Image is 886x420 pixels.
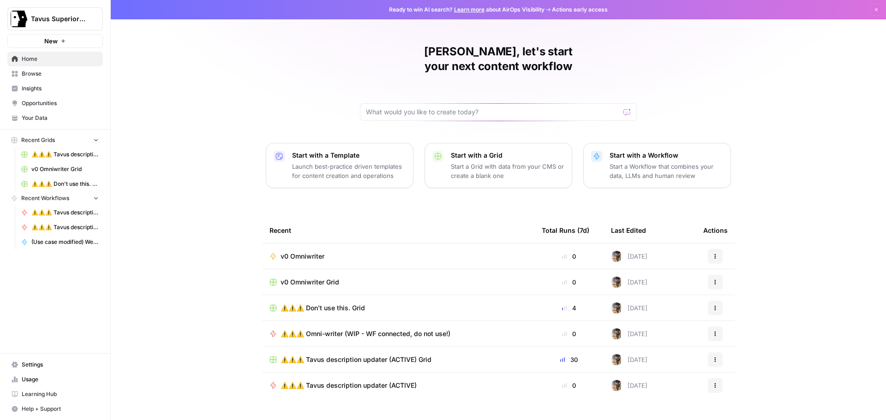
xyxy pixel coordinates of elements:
p: Launch best-practice driven templates for content creation and operations [292,162,406,180]
img: 75men5xajoha24slrmvs4mz46cue [611,354,622,365]
span: (Use case modified) Webflow Mini blog writer v4 (1.2k-2k words) [31,238,99,246]
div: Last Edited [611,218,646,243]
span: v0 Omniwriter Grid [281,278,339,287]
a: ⚠️⚠️⚠️ Omni-writer (WIP - WF connected, do not use!) [269,329,527,338]
span: Usage [22,375,99,384]
span: New [44,36,58,46]
img: 75men5xajoha24slrmvs4mz46cue [611,277,622,288]
div: 0 [542,252,596,261]
p: Start with a Workflow [610,151,723,160]
div: Actions [703,218,728,243]
div: Recent [269,218,527,243]
button: Start with a TemplateLaunch best-practice driven templates for content creation and operations [266,143,413,188]
div: [DATE] [611,380,647,391]
a: Learn more [454,6,485,13]
div: [DATE] [611,328,647,339]
a: v0 Omniwriter Grid [17,162,103,177]
button: Start with a WorkflowStart a Workflow that combines your data, LLMs and human review [583,143,731,188]
p: Start with a Template [292,151,406,160]
div: Total Runs (7d) [542,218,589,243]
a: ⚠️⚠️⚠️ Tavus description updater (ACTIVE) [17,220,103,235]
a: Opportunities [7,96,103,111]
button: Help + Support [7,402,103,416]
a: ⚠️⚠️⚠️ Don't use this. Grid [17,177,103,191]
span: ⚠️⚠️⚠️ Don't use this. Grid [281,303,365,313]
button: Start with a GridStart a Grid with data from your CMS or create a blank one [425,143,572,188]
h1: [PERSON_NAME], let's start your next content workflow [360,44,637,74]
div: [DATE] [611,277,647,288]
img: 75men5xajoha24slrmvs4mz46cue [611,302,622,314]
a: ⚠️⚠️⚠️ Don't use this. Grid [269,303,527,313]
img: 75men5xajoha24slrmvs4mz46cue [611,328,622,339]
span: Browse [22,70,99,78]
span: ⚠️⚠️⚠️ Tavus description updater (ACTIVE) [31,223,99,231]
span: ⚠️⚠️⚠️ Don't use this. Grid [31,180,99,188]
span: ⚠️⚠️⚠️ Tavus description updater (ACTIVE) [281,381,417,390]
div: 0 [542,329,596,338]
p: Start a Grid with data from your CMS or create a blank one [451,162,564,180]
button: New [7,34,103,48]
a: Insights [7,81,103,96]
div: 0 [542,278,596,287]
a: Learning Hub [7,387,103,402]
span: Help + Support [22,405,99,413]
span: Settings [22,361,99,369]
input: What would you like to create today? [366,107,620,117]
span: Tavus Superiority [31,14,87,24]
span: Home [22,55,99,63]
img: 75men5xajoha24slrmvs4mz46cue [611,251,622,262]
a: Your Data [7,111,103,125]
span: Insights [22,84,99,93]
p: Start with a Grid [451,151,564,160]
span: Ready to win AI search? about AirOps Visibility [389,6,545,14]
a: Browse [7,66,103,81]
div: [DATE] [611,354,647,365]
span: Recent Workflows [21,194,69,202]
button: Recent Workflows [7,191,103,205]
span: ⚠️⚠️⚠️ Tavus description updater (ACTIVE) Grid [281,355,431,364]
div: 30 [542,355,596,364]
img: Tavus Superiority Logo [11,11,27,27]
a: ⚠️⚠️⚠️ Tavus description updater (ACTIVE) [269,381,527,390]
span: v0 Omniwriter Grid [31,165,99,173]
a: ⚠️⚠️⚠️ Tavus description updater WIP [17,205,103,220]
img: 75men5xajoha24slrmvs4mz46cue [611,380,622,391]
div: 0 [542,381,596,390]
a: Usage [7,372,103,387]
a: v0 Omniwriter [269,252,527,261]
span: ⚠️⚠️⚠️ Omni-writer (WIP - WF connected, do not use!) [281,329,450,338]
a: ⚠️⚠️⚠️ Tavus description updater (ACTIVE) Grid [17,147,103,162]
button: Recent Grids [7,133,103,147]
span: Actions early access [552,6,608,14]
span: Your Data [22,114,99,122]
p: Start a Workflow that combines your data, LLMs and human review [610,162,723,180]
a: Home [7,52,103,66]
span: Opportunities [22,99,99,107]
a: (Use case modified) Webflow Mini blog writer v4 (1.2k-2k words) [17,235,103,249]
button: Workspace: Tavus Superiority [7,7,103,30]
a: v0 Omniwriter Grid [269,278,527,287]
div: [DATE] [611,251,647,262]
div: 4 [542,303,596,313]
span: Recent Grids [21,136,55,144]
span: ⚠️⚠️⚠️ Tavus description updater (ACTIVE) Grid [31,150,99,159]
a: Settings [7,357,103,372]
a: ⚠️⚠️⚠️ Tavus description updater (ACTIVE) Grid [269,355,527,364]
div: [DATE] [611,302,647,314]
span: v0 Omniwriter [281,252,324,261]
span: Learning Hub [22,390,99,398]
span: ⚠️⚠️⚠️ Tavus description updater WIP [31,208,99,217]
